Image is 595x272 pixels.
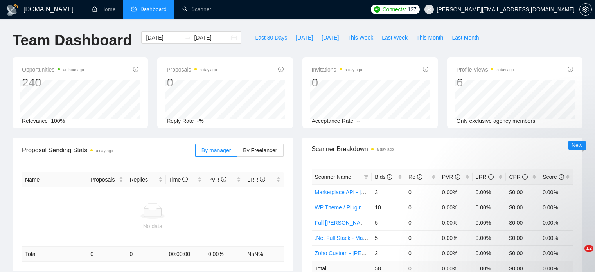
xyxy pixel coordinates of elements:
td: 0 [405,245,439,261]
a: homeHome [92,6,115,13]
button: Last 30 Days [251,31,291,44]
td: 0.00% [439,245,473,261]
span: Acceptance Rate [312,118,354,124]
td: 3 [372,184,405,200]
span: info-circle [278,67,284,72]
span: Bids [375,174,392,180]
td: 0 [87,247,126,262]
span: PVR [208,177,226,183]
th: Name [22,172,87,187]
time: a day ago [96,149,113,153]
a: setting [579,6,592,13]
span: info-circle [387,174,392,180]
td: 5 [372,215,405,230]
img: upwork-logo.png [374,6,380,13]
button: This Week [343,31,377,44]
button: Last Month [448,31,483,44]
span: info-circle [133,67,138,72]
span: info-circle [417,174,422,180]
h1: Team Dashboard [13,31,132,50]
span: to [185,34,191,41]
time: a day ago [200,68,217,72]
td: 0.00% [439,230,473,245]
span: By Freelancer [243,147,277,153]
span: By manager [201,147,231,153]
span: Dashboard [140,6,167,13]
span: dashboard [131,6,137,12]
iframe: Intercom live chat [568,245,587,264]
span: PVR [442,174,460,180]
a: WP Theme / Plugin - [PERSON_NAME] [315,204,412,211]
span: [DATE] [322,33,339,42]
span: LRR [247,177,265,183]
div: 0 [312,75,362,90]
span: Last Week [382,33,408,42]
td: 0.00% [439,184,473,200]
span: Proposal Sending Stats [22,145,195,155]
td: 0 [126,247,165,262]
span: Reply Rate [167,118,194,124]
td: 0 [405,184,439,200]
td: 0.00% [539,245,573,261]
span: Scanner Breakdown [312,144,573,154]
a: Full [PERSON_NAME] [315,220,370,226]
button: [DATE] [317,31,343,44]
span: [DATE] [296,33,313,42]
span: info-circle [423,67,428,72]
span: filter [362,171,370,183]
div: 6 [457,75,514,90]
td: NaN % [244,247,283,262]
td: 5 [372,230,405,245]
span: Last Month [452,33,479,42]
span: Last 30 Days [255,33,287,42]
span: info-circle [221,177,226,182]
span: Invitations [312,65,362,74]
span: info-circle [260,177,265,182]
span: Time [169,177,188,183]
time: a day ago [377,147,394,151]
time: a day ago [496,68,514,72]
td: 0 [405,230,439,245]
span: user [426,7,432,12]
span: filter [364,175,369,179]
a: .Net Full Stack - Mahesh [315,235,375,241]
td: 0.00% [439,200,473,215]
span: Proposals [90,175,117,184]
span: Profile Views [457,65,514,74]
img: logo [6,4,19,16]
td: 2 [372,245,405,261]
button: setting [579,3,592,16]
span: Replies [129,175,156,184]
span: 12 [584,245,593,252]
td: Total [22,247,87,262]
input: Start date [146,33,182,42]
span: Scanner Name [315,174,351,180]
td: $0.00 [506,245,539,261]
a: searchScanner [182,6,211,13]
div: 240 [22,75,84,90]
button: This Month [412,31,448,44]
span: This Month [416,33,443,42]
span: -% [197,118,204,124]
td: 0 [405,215,439,230]
td: 0 [405,200,439,215]
td: 00:00:00 [166,247,205,262]
span: info-circle [568,67,573,72]
span: Connects: [383,5,406,14]
td: 0.00% [473,245,506,261]
td: 0.00% [439,215,473,230]
time: an hour ago [63,68,84,72]
input: End date [194,33,230,42]
a: Marketplace API - [GEOGRAPHIC_DATA] [315,189,417,195]
span: Re [408,174,422,180]
td: 0.00 % [205,247,244,262]
div: No data [25,222,280,231]
time: a day ago [345,68,362,72]
span: Proposals [167,65,217,74]
span: Relevance [22,118,48,124]
span: This Week [347,33,373,42]
a: Zoho Custom - [PERSON_NAME] [315,250,398,256]
button: Last Week [377,31,412,44]
span: Opportunities [22,65,84,74]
